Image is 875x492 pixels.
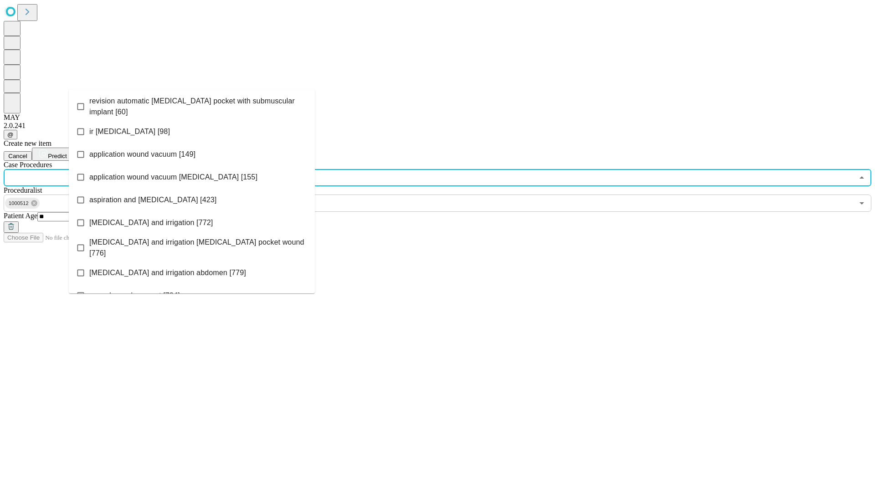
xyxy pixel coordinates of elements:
[7,131,14,138] span: @
[855,197,868,210] button: Open
[8,153,27,159] span: Cancel
[89,290,180,301] span: wound vac placement [784]
[89,172,257,183] span: application wound vacuum [MEDICAL_DATA] [155]
[4,212,37,220] span: Patient Age
[4,186,42,194] span: Proceduralist
[5,198,32,209] span: 1000512
[4,122,871,130] div: 2.0.241
[89,195,216,205] span: aspiration and [MEDICAL_DATA] [423]
[48,153,67,159] span: Predict
[4,161,52,169] span: Scheduled Procedure
[4,130,17,139] button: @
[89,267,246,278] span: [MEDICAL_DATA] and irrigation abdomen [779]
[4,113,871,122] div: MAY
[4,151,32,161] button: Cancel
[89,126,170,137] span: ir [MEDICAL_DATA] [98]
[89,149,196,160] span: application wound vacuum [149]
[89,217,213,228] span: [MEDICAL_DATA] and irrigation [772]
[89,96,308,118] span: revision automatic [MEDICAL_DATA] pocket with submuscular implant [60]
[5,198,40,209] div: 1000512
[855,171,868,184] button: Close
[32,148,74,161] button: Predict
[89,237,308,259] span: [MEDICAL_DATA] and irrigation [MEDICAL_DATA] pocket wound [776]
[4,139,51,147] span: Create new item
